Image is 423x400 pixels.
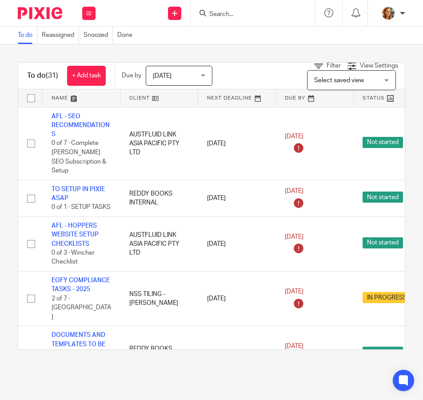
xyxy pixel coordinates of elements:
span: Not started [363,237,403,248]
a: Snoozed [84,27,113,44]
span: Filter [327,63,341,69]
span: [DATE] [285,234,303,240]
span: [DATE] [153,73,172,79]
span: Select saved view [314,77,364,84]
img: Avatar.png [381,6,395,20]
span: (31) [46,72,58,79]
span: Not started [363,137,403,148]
td: REDDY BOOKS INTERNAL [120,180,198,216]
span: [DATE] [285,343,303,349]
p: Due by [122,71,141,80]
span: [DATE] [285,188,303,194]
a: To do [18,27,37,44]
span: [DATE] [285,133,303,140]
span: 0 of 1 · SETUP TASKS [52,204,111,211]
a: Done [117,27,137,44]
span: [DATE] [285,288,303,295]
a: TO SETUP IN PIXIE ASAP [52,186,105,201]
a: EOFY COMPLIANCE TASKS - 2025 [52,277,110,292]
td: [DATE] [198,272,276,326]
h1: To do [27,71,58,80]
td: AUSTFLUID LINK ASIA PACIFIC PTY LTD [120,107,198,180]
a: AFL - HOPPERS WEBSITE SETUP CHECKLISTS [52,223,99,247]
input: Search [208,11,288,19]
span: 0 of 3 · Wincher Checklist [52,250,95,265]
span: View Settings [360,63,398,69]
a: AFL - SEO RECOMMENDATIONS [52,113,110,138]
td: REDDY BOOKS INTERNAL [120,326,198,381]
a: Reassigned [42,27,79,44]
img: Pixie [18,7,62,19]
span: Not started [363,192,403,203]
td: [DATE] [198,107,276,180]
span: Not started [363,347,403,358]
td: [DATE] [198,326,276,381]
td: AUSTFLUID LINK ASIA PACIFIC PTY LTD [120,216,198,271]
td: [DATE] [198,216,276,271]
span: 2 of 7 · [GEOGRAPHIC_DATA] [52,296,111,320]
td: NSS TILING - [PERSON_NAME] [120,272,198,326]
td: [DATE] [198,180,276,216]
a: + Add task [67,66,106,86]
a: DOCUMENTS AND TEMPLATES TO BE FILED [52,332,105,356]
span: IN PROGRESS [363,292,411,303]
span: 0 of 7 · Complete [PERSON_NAME] SEO Subscription & Setup [52,140,106,174]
